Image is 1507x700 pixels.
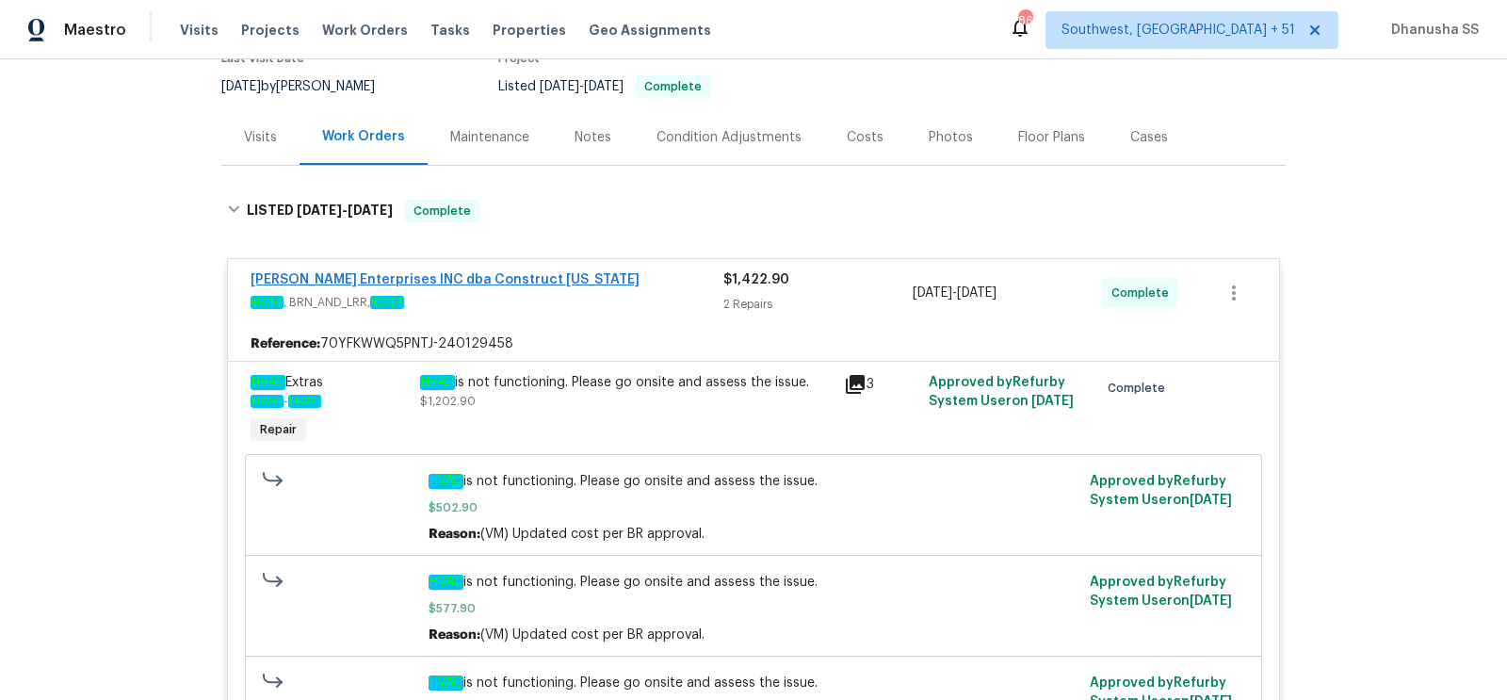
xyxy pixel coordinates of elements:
span: $1,422.90 [723,273,789,286]
span: Properties [493,21,566,40]
div: Costs [847,128,883,147]
em: HVAC [288,395,321,408]
div: 3 [844,373,917,396]
span: (VM) Updated cost per BR approval. [480,628,705,642]
span: [DATE] [1190,494,1232,507]
span: Complete [637,81,709,92]
div: 70YFKWWQ5PNTJ-240129458 [228,327,1279,361]
span: $502.90 [429,498,1079,517]
span: [DATE] [297,203,342,217]
span: [DATE] [540,80,579,93]
span: Maestro [64,21,126,40]
span: Southwest, [GEOGRAPHIC_DATA] + 51 [1061,21,1295,40]
div: is not functioning. Please go onsite and assess the issue. [420,373,833,392]
div: 866 [1018,11,1031,30]
div: Work Orders [322,127,405,146]
span: is not functioning. Please go onsite and assess the issue. [429,674,1079,692]
span: Dhanusha SS [1384,21,1479,40]
em: HVAC [420,375,455,390]
div: Condition Adjustments [656,128,802,147]
span: [DATE] [1031,395,1074,408]
span: is not functioning. Please go onsite and assess the issue. [429,573,1079,592]
span: Reason: [429,528,480,541]
span: Visits [180,21,219,40]
div: Floor Plans [1018,128,1085,147]
em: HVAC [429,474,463,489]
span: Complete [1111,284,1176,302]
span: - [913,284,997,302]
em: ROOF [370,296,404,309]
span: Approved by Refurby System User on [929,376,1074,408]
span: Complete [1108,379,1173,398]
span: Complete [406,202,478,220]
span: - [540,80,624,93]
em: HVAC [251,375,285,390]
span: $1,202.90 [420,396,476,407]
h6: LISTED [247,200,393,222]
div: Photos [929,128,973,147]
div: Notes [575,128,611,147]
span: Projects [241,21,300,40]
div: by [PERSON_NAME] [221,75,397,98]
span: , BRN_AND_LRR, [251,293,723,312]
span: Extras [251,375,323,390]
span: [DATE] [348,203,393,217]
span: Reason: [429,628,480,642]
b: Reference: [251,334,320,353]
span: Listed [498,80,711,93]
div: Maintenance [450,128,529,147]
div: Cases [1130,128,1168,147]
span: Repair [252,420,304,439]
div: Visits [244,128,277,147]
span: [DATE] [913,286,952,300]
span: - [251,396,321,407]
span: [DATE] [584,80,624,93]
span: [DATE] [221,80,261,93]
span: Work Orders [322,21,408,40]
div: LISTED [DATE]-[DATE]Complete [221,181,1286,241]
span: Geo Assignments [589,21,711,40]
a: [PERSON_NAME] Enterprises INC dba Construct [US_STATE] [251,273,640,286]
div: 2 Repairs [723,295,913,314]
span: (VM) Updated cost per BR approval. [480,528,705,541]
span: - [297,203,393,217]
span: Approved by Refurby System User on [1090,475,1232,507]
span: Approved by Refurby System User on [1090,576,1232,608]
span: is not functioning. Please go onsite and assess the issue. [429,472,1079,491]
em: HVAC [251,395,284,408]
em: HVAC [429,676,463,691]
em: HVAC [251,296,284,309]
em: HVAC [429,575,463,590]
span: Tasks [430,24,470,37]
span: [DATE] [1190,594,1232,608]
span: [DATE] [957,286,997,300]
span: $577.90 [429,599,1079,618]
